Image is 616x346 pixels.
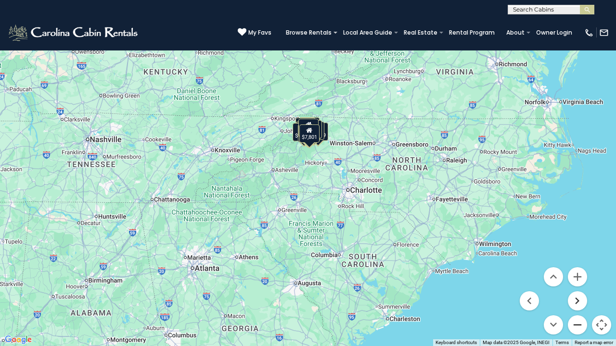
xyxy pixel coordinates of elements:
a: My Favs [238,28,271,37]
img: White-1-2.png [7,23,141,42]
a: Owner Login [531,26,577,39]
img: phone-regular-white.png [584,28,594,37]
button: Move left [520,291,539,310]
button: Move up [544,267,563,286]
span: My Favs [248,28,271,37]
a: Real Estate [399,26,442,39]
img: mail-regular-white.png [599,28,609,37]
button: Zoom in [568,267,587,286]
button: Move right [568,291,587,310]
a: Local Area Guide [338,26,397,39]
a: Browse Rentals [281,26,336,39]
a: About [501,26,529,39]
a: Rental Program [444,26,500,39]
